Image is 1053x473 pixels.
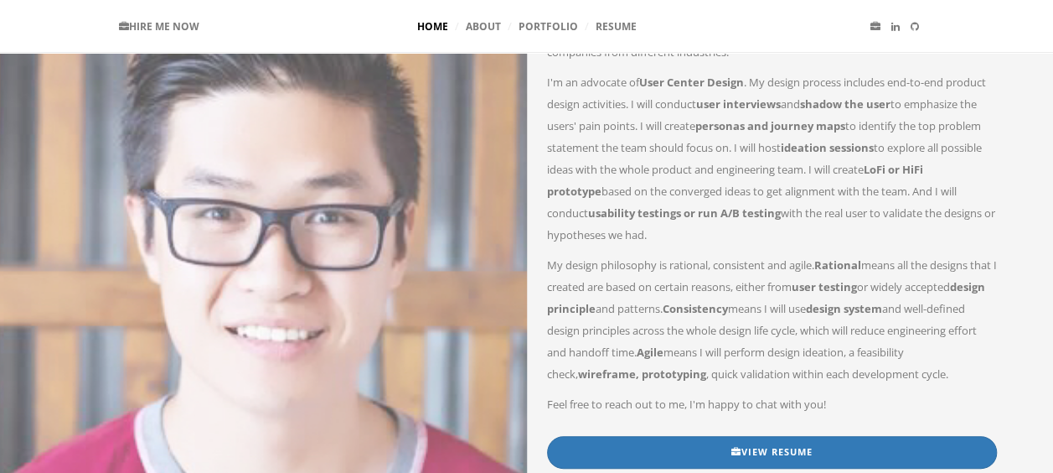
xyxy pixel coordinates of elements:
strong: wireframe, prototyping [578,366,706,382]
strong: design system [806,301,882,316]
span: and well-defined design principles across the whole design life cycle, which will reduce engineer... [547,301,977,360]
span: Feel free to reach out to me, I'm happy to chat with you! [547,397,826,412]
strong: usability testings or run A/B testing [588,205,781,221]
span: or widely accepted [857,279,950,294]
a: About [466,17,501,37]
a: View Resume [547,436,997,469]
a: Home [417,17,448,37]
strong: personas and journey maps [695,118,845,133]
strong: ideation sessions [781,140,874,155]
strong: shadow the user [800,96,890,112]
span: with the real user to validate the designs or hypotheses we had. [547,205,995,242]
strong: Consistency [663,301,728,316]
span: means I will perform design ideation, a feasibility check, [547,345,904,382]
strong: Agile [637,345,663,360]
span: based on the converged ideas to get alignment with the team. And I will conduct [547,184,957,221]
a: Portfolio [519,17,578,37]
strong: user interviews [696,96,781,112]
strong: User Center Design [639,75,744,90]
span: and patterns. [596,301,663,316]
span: I'm an advocate of [547,75,639,90]
span: means I will use [728,301,806,316]
strong: Rational [814,257,861,273]
span: My design philosophy is rational, consistent and agile. [547,257,814,273]
span: and [781,96,800,112]
span: . My design process includes end-to-end product design activities. I will conduct [547,75,986,112]
strong: user testing [792,279,857,294]
a: Hire Me Now [119,19,199,34]
span: , quick validation within each development cycle. [706,366,948,382]
a: Resume [596,17,637,37]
